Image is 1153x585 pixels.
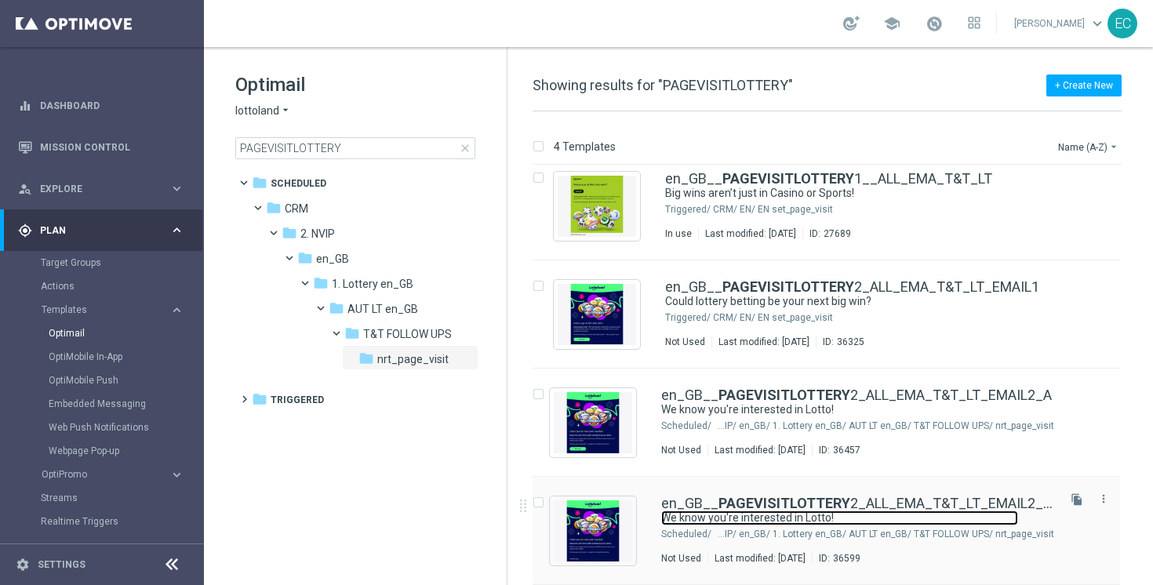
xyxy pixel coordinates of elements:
button: Name (A-Z)arrow_drop_down [1057,137,1122,156]
div: Plan [18,223,169,238]
div: In use [665,227,692,240]
a: Settings [38,560,85,569]
i: folder [266,200,282,216]
div: 36599 [833,552,860,565]
i: folder [252,391,267,407]
i: keyboard_arrow_right [169,223,184,238]
a: [PERSON_NAME]keyboard_arrow_down [1013,12,1108,35]
div: Press SPACE to select this row. [517,152,1150,260]
a: Web Push Notifications [49,421,163,434]
button: Templates keyboard_arrow_right [41,303,185,316]
i: folder [282,225,297,241]
img: 36457.jpeg [554,392,632,453]
div: Scheduled/ [661,528,711,540]
span: OptiPromo [42,470,154,479]
a: Embedded Messaging [49,398,163,410]
div: OptiMobile Push [49,369,202,392]
div: 36457 [833,444,860,456]
div: Scheduled/CRM/2. NVIP/en_GB/1. Lottery en_GB/AUT LT en_GB/T&T FOLLOW UPS/nrt_page_visit [714,528,1054,540]
a: en_GB__PAGEVISITLOTTERY2_ALL_EMA_T&T_LT_EMAIL2_A [661,388,1052,402]
span: close [459,142,471,154]
span: Showing results for "PAGEVISITLOTTERY" [533,77,793,93]
div: OptiPromo [42,470,169,479]
div: Not Used [665,336,705,348]
button: person_search Explore keyboard_arrow_right [17,183,185,195]
i: keyboard_arrow_right [169,181,184,196]
div: Dashboard [18,85,184,126]
div: 27689 [824,227,851,240]
div: Last modified: [DATE] [708,552,812,565]
a: Streams [41,492,163,504]
div: Explore [18,182,169,196]
div: Triggered/ [665,311,711,324]
div: ID: [816,336,864,348]
div: Templates [41,298,202,463]
div: Web Push Notifications [49,416,202,439]
a: Mission Control [40,126,184,168]
a: en_GB__PAGEVISITLOTTERY1__ALL_EMA_T&T_LT [665,172,992,186]
div: Mission Control [18,126,184,168]
span: Plan [40,226,169,235]
button: more_vert [1096,489,1111,508]
div: Big wins aren’t just in Casino or Sports! [665,186,1054,201]
div: Could lottery betting be your next big win? [665,294,1054,309]
i: settings [16,558,30,572]
a: Big wins aren’t just in Casino or Sports! [665,186,1018,201]
div: OptiPromo [41,463,202,486]
button: Mission Control [17,141,185,154]
div: 36325 [837,336,864,348]
div: We know you're interested in Lotto! [661,511,1054,525]
i: folder [252,175,267,191]
div: ID: [812,552,860,565]
span: 2. NVIP [300,227,335,241]
a: en_GB__PAGEVISITLOTTERY2_ALL_EMA_T&T_LT_EMAIL2_A(1) [661,496,1054,511]
button: equalizer Dashboard [17,100,185,112]
div: OptiMobile In-App [49,345,202,369]
span: Scheduled [271,176,326,191]
i: keyboard_arrow_right [169,467,184,482]
i: folder [344,325,360,341]
div: OptiPromo keyboard_arrow_right [41,468,185,481]
span: AUT LT en_GB [347,302,418,316]
div: Last modified: [DATE] [699,227,802,240]
span: keyboard_arrow_down [1089,15,1106,32]
i: folder [358,351,374,366]
p: 4 Templates [554,140,616,154]
i: folder [313,275,329,291]
input: Search Template [235,137,475,159]
div: Triggered/CRM/EN/EN set_page_visit [713,311,1054,324]
span: CRM [285,202,308,216]
div: Triggered/CRM/EN/EN set_page_visit [713,203,1054,216]
h1: Optimail [235,72,475,97]
a: Optimail [49,327,163,340]
i: file_copy [1071,493,1083,506]
span: Triggered [271,393,324,407]
div: Scheduled/CRM/2. NVIP/en_GB/1. Lottery en_GB/AUT LT en_GB/T&T FOLLOW UPS/nrt_page_visit [714,420,1054,432]
a: Realtime Triggers [41,515,163,528]
div: Scheduled/ [661,420,711,432]
div: Triggered/ [665,203,711,216]
span: Templates [42,305,154,314]
div: Last modified: [DATE] [712,336,816,348]
a: Actions [41,280,163,292]
img: 36599.jpeg [554,500,632,561]
b: PAGEVISITLOTTERY [722,278,854,295]
a: Webpage Pop-up [49,445,163,457]
i: arrow_drop_down [279,104,292,118]
b: PAGEVISITLOTTERY [718,387,850,403]
div: Last modified: [DATE] [708,444,812,456]
span: 1. Lottery en_GB [332,277,413,291]
span: lottoland [235,104,279,118]
a: We know you're interested in Lotto! [661,402,1018,417]
i: more_vert [1097,492,1110,505]
button: gps_fixed Plan keyboard_arrow_right [17,224,185,237]
div: Not Used [661,444,701,456]
img: 27689.jpeg [558,176,636,237]
div: Optimail [49,322,202,345]
a: OptiMobile Push [49,374,163,387]
span: en_GB [316,252,349,266]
